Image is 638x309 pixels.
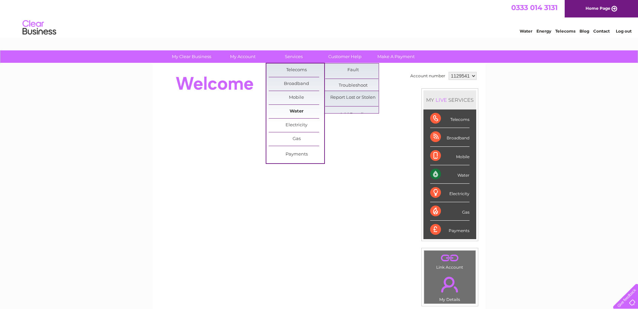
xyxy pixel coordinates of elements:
div: Electricity [430,184,470,202]
a: Make A Payment [368,50,424,63]
a: Contact [593,29,610,34]
div: Broadband [430,128,470,146]
a: Customer Help [317,50,373,63]
div: LIVE [434,97,448,103]
a: Telecoms [555,29,575,34]
a: Energy [536,29,551,34]
div: Gas [430,202,470,221]
a: My Clear Business [164,50,219,63]
a: Telecoms [269,63,324,77]
a: Report Lost or Stolen [325,91,381,104]
a: My Account [215,50,270,63]
a: Gas [269,132,324,146]
div: Mobile [430,147,470,165]
td: Account number [409,70,447,82]
a: Fault [325,63,381,77]
a: Water [520,29,532,34]
a: Services [266,50,322,63]
a: Electricity [269,119,324,132]
a: Log out [616,29,632,34]
div: Water [430,165,470,184]
a: Payments [269,148,324,161]
img: logo.png [22,17,57,38]
div: Payments [430,221,470,239]
td: My Details [424,271,476,304]
a: Water [269,105,324,118]
div: MY SERVICES [423,90,476,109]
div: Clear Business is a trading name of Verastar Limited (registered in [GEOGRAPHIC_DATA] No. 3667643... [160,4,478,33]
a: Mobile [269,91,324,104]
td: Link Account [424,250,476,271]
a: Broadband [269,77,324,91]
a: Troubleshoot [325,79,381,92]
a: . [426,252,474,264]
a: . [426,273,474,296]
a: Add Bundle [325,108,381,122]
div: Telecoms [430,109,470,128]
a: 0333 014 3131 [511,3,558,12]
a: Blog [579,29,589,34]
